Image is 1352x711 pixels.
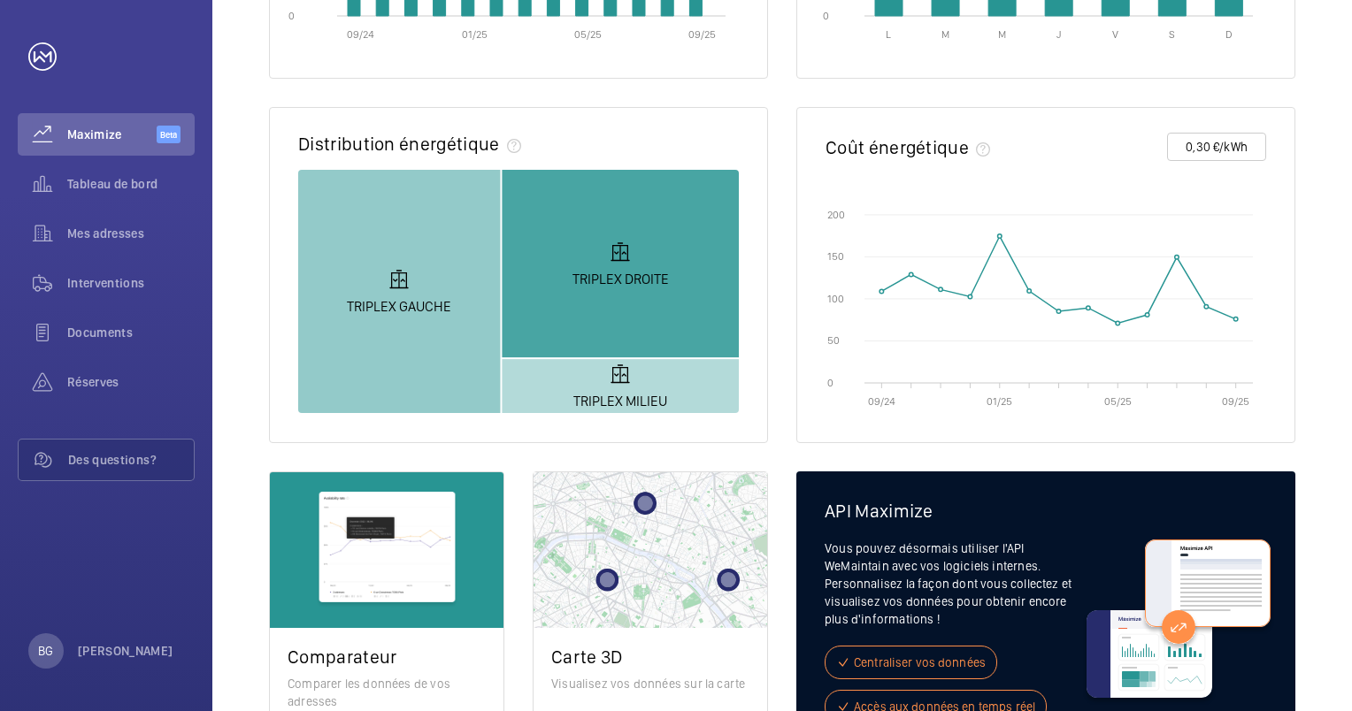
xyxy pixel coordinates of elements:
[854,654,986,671] span: Centraliser vos données
[1169,28,1175,41] text: S
[1222,395,1249,408] text: 09/25
[67,373,195,391] span: Réserves
[987,395,1012,408] text: 01/25
[288,9,295,21] text: 0
[1083,539,1274,705] img: maximize-api-card.svg
[1112,28,1118,41] text: V
[827,377,833,389] text: 0
[998,28,1006,41] text: M
[823,9,829,21] text: 0
[38,642,53,660] p: BG
[67,324,195,341] span: Documents
[288,675,486,710] p: Comparer les données de vos adresses
[551,675,749,692] p: Visualisez vos données sur la carte
[574,28,602,41] text: 05/25
[826,136,969,158] h2: Coût énergétique
[825,539,1090,628] p: Vous pouvez désormais utiliser l'API WeMaintain avec vos logiciels internes. Personnalisez la faç...
[886,28,891,41] text: L
[868,395,895,408] text: 09/24
[67,126,157,143] span: Maximize
[347,28,374,41] text: 09/24
[67,175,195,193] span: Tableau de bord
[551,646,749,668] h2: Carte 3D
[827,250,844,263] text: 150
[1167,133,1266,161] button: 0,30 €/kWh
[1104,395,1132,408] text: 05/25
[67,274,195,292] span: Interventions
[78,642,173,660] p: [PERSON_NAME]
[688,28,716,41] text: 09/25
[157,126,181,143] span: Beta
[298,133,500,155] h2: Distribution énergétique
[827,293,844,305] text: 100
[68,451,194,469] span: Des questions?
[462,28,488,41] text: 01/25
[1225,28,1233,41] text: D
[827,209,845,221] text: 200
[288,646,486,668] h2: Comparateur
[67,225,195,242] span: Mes adresses
[827,334,840,347] text: 50
[1056,28,1062,41] text: J
[941,28,949,41] text: M
[825,500,1267,522] h4: API Maximize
